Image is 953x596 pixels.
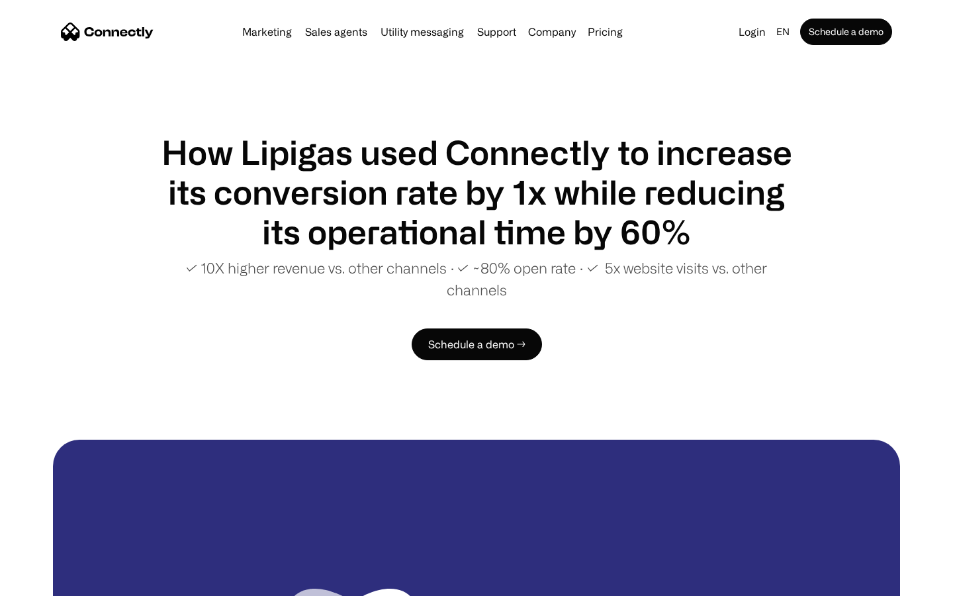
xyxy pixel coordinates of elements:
a: Marketing [237,26,297,37]
a: Pricing [582,26,628,37]
a: Sales agents [300,26,373,37]
a: Schedule a demo [800,19,892,45]
ul: Language list [26,573,79,591]
a: Utility messaging [375,26,469,37]
div: Company [528,23,576,41]
aside: Language selected: English [13,571,79,591]
a: Schedule a demo → [412,328,542,360]
div: en [776,23,790,41]
p: ✓ 10X higher revenue vs. other channels ∙ ✓ ~80% open rate ∙ ✓ 5x website visits vs. other channels [159,257,794,301]
a: Support [472,26,522,37]
h1: How Lipigas used Connectly to increase its conversion rate by 1x while reducing its operational t... [159,132,794,252]
a: Login [733,23,771,41]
